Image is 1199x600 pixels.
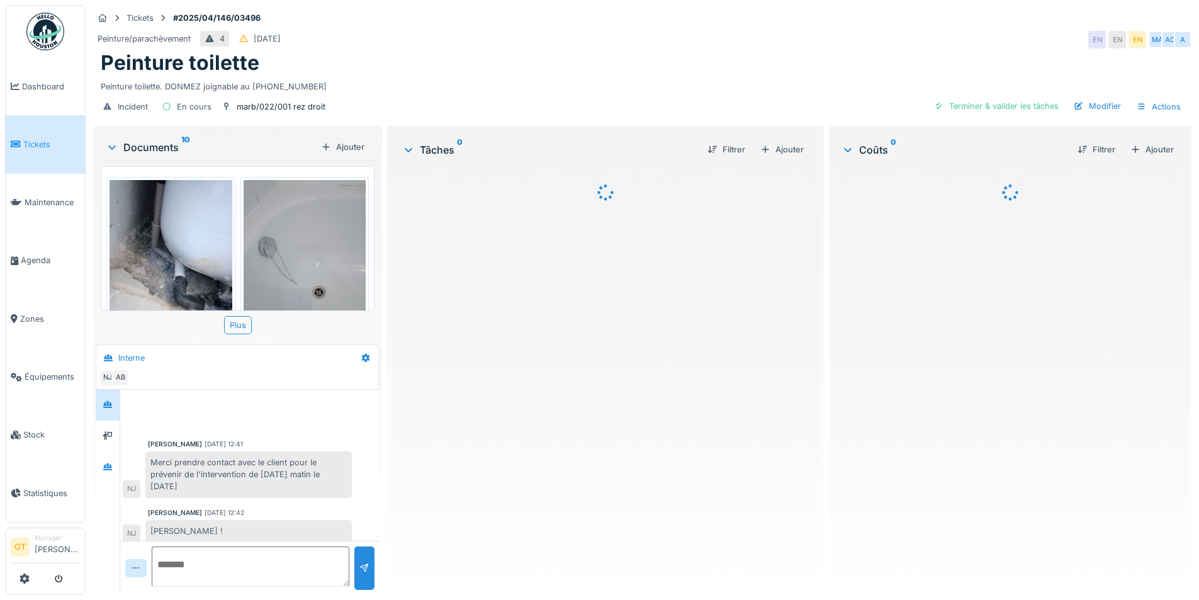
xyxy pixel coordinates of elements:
div: [DATE] 12:42 [205,508,244,518]
div: Peinture/parachèvement [98,33,191,45]
a: Maintenance [6,174,85,232]
sup: 0 [457,142,463,157]
h1: Peinture toilette [101,51,259,75]
div: Ajouter [755,141,809,158]
div: Documents [106,140,316,155]
div: A [1174,31,1191,48]
span: Maintenance [25,196,80,208]
a: Stock [6,406,85,464]
div: [DATE] 12:41 [205,439,243,449]
img: Badge_color-CXgf-gQk.svg [26,13,64,50]
span: Équipements [25,371,80,383]
sup: 0 [891,142,896,157]
span: Dashboard [22,81,80,93]
div: AB [111,369,129,387]
div: NJ [123,480,140,498]
div: Incident [118,101,148,113]
strong: #2025/04/146/03496 [168,12,266,24]
div: Ajouter [316,139,369,156]
a: Agenda [6,232,85,290]
li: [PERSON_NAME] [35,533,80,560]
div: AO [1161,31,1179,48]
div: MA [1149,31,1166,48]
span: Stock [23,429,80,441]
div: Actions [1131,98,1186,116]
img: 9pkgzwehz0efsf6u0nv0hgusgx9f [110,180,232,343]
div: Coûts [842,142,1067,157]
span: Zones [20,313,80,325]
a: OT Manager[PERSON_NAME] [11,533,80,563]
div: Tâches [402,142,697,157]
a: Zones [6,290,85,348]
div: [PERSON_NAME] [148,439,202,449]
div: En cours [177,101,211,113]
span: Agenda [21,254,80,266]
div: Manager [35,533,80,543]
div: EN [1088,31,1106,48]
div: Filtrer [702,141,750,158]
div: marb/022/001 rez droit [237,101,325,113]
div: [PERSON_NAME] [148,508,202,518]
div: NJ [99,369,116,387]
a: Équipements [6,348,85,405]
div: Filtrer [1072,141,1120,158]
img: dqob9fbdshhehvbqw8g5yucnq41t [244,180,366,343]
a: Dashboard [6,57,85,115]
a: Statistiques [6,464,85,522]
div: Terminer & valider les tâches [929,98,1064,115]
div: [DATE] [254,33,281,45]
div: Peinture toilette. DONMEZ joignable au [PHONE_NUMBER] [101,76,1184,93]
li: OT [11,538,30,557]
div: NJ [123,524,140,542]
div: EN [1129,31,1146,48]
a: Tickets [6,115,85,173]
div: Ajouter [1125,141,1179,158]
span: Statistiques [23,487,80,499]
div: Tickets [127,12,154,24]
div: Interne [118,352,145,364]
div: 4 [220,33,225,45]
sup: 10 [181,140,190,155]
div: EN [1108,31,1126,48]
div: Plus [224,316,252,334]
div: [PERSON_NAME] ! [145,520,352,542]
div: Modifier [1069,98,1126,115]
div: Merci prendre contact avec le client pour le prévenir de l'intervention de [DATE] matin le [DATE] [145,451,352,498]
span: Tickets [23,139,80,150]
